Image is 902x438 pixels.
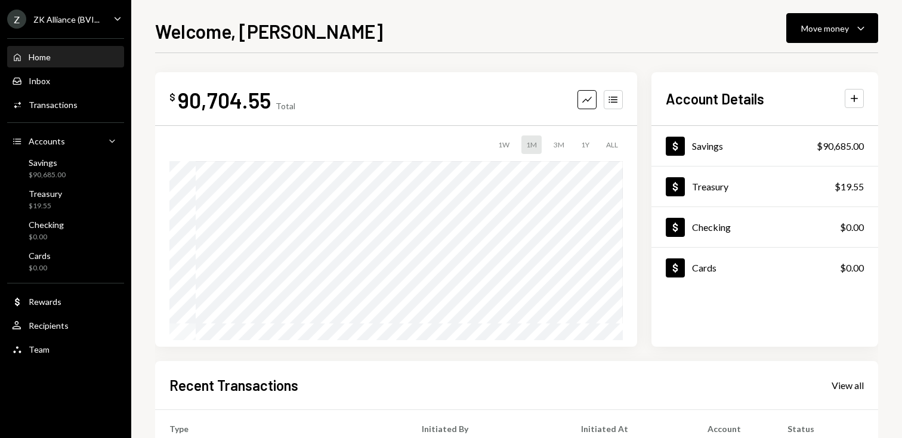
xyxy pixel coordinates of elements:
[7,338,124,360] a: Team
[521,135,542,154] div: 1M
[29,320,69,331] div: Recipients
[692,221,731,233] div: Checking
[29,100,78,110] div: Transactions
[651,166,878,206] a: Treasury$19.55
[29,201,62,211] div: $19.55
[832,380,864,391] div: View all
[29,170,66,180] div: $90,685.00
[276,101,295,111] div: Total
[7,247,124,276] a: Cards$0.00
[29,344,50,354] div: Team
[817,139,864,153] div: $90,685.00
[840,220,864,235] div: $0.00
[651,207,878,247] a: Checking$0.00
[832,378,864,391] a: View all
[29,136,65,146] div: Accounts
[801,22,849,35] div: Move money
[692,181,728,192] div: Treasury
[786,13,878,43] button: Move money
[7,94,124,115] a: Transactions
[692,262,716,273] div: Cards
[651,248,878,288] a: Cards$0.00
[840,261,864,275] div: $0.00
[29,251,51,261] div: Cards
[29,76,50,86] div: Inbox
[692,140,723,152] div: Savings
[835,180,864,194] div: $19.55
[7,10,26,29] div: Z
[29,52,51,62] div: Home
[29,220,64,230] div: Checking
[493,135,514,154] div: 1W
[29,232,64,242] div: $0.00
[7,314,124,336] a: Recipients
[29,297,61,307] div: Rewards
[29,263,51,273] div: $0.00
[7,70,124,91] a: Inbox
[7,46,124,67] a: Home
[155,19,383,43] h1: Welcome, [PERSON_NAME]
[29,158,66,168] div: Savings
[7,154,124,183] a: Savings$90,685.00
[549,135,569,154] div: 3M
[666,89,764,109] h2: Account Details
[651,126,878,166] a: Savings$90,685.00
[576,135,594,154] div: 1Y
[7,130,124,152] a: Accounts
[29,189,62,199] div: Treasury
[178,87,271,113] div: 90,704.55
[169,375,298,395] h2: Recent Transactions
[7,291,124,312] a: Rewards
[601,135,623,154] div: ALL
[33,14,100,24] div: ZK Alliance (BVI...
[7,185,124,214] a: Treasury$19.55
[169,91,175,103] div: $
[7,216,124,245] a: Checking$0.00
